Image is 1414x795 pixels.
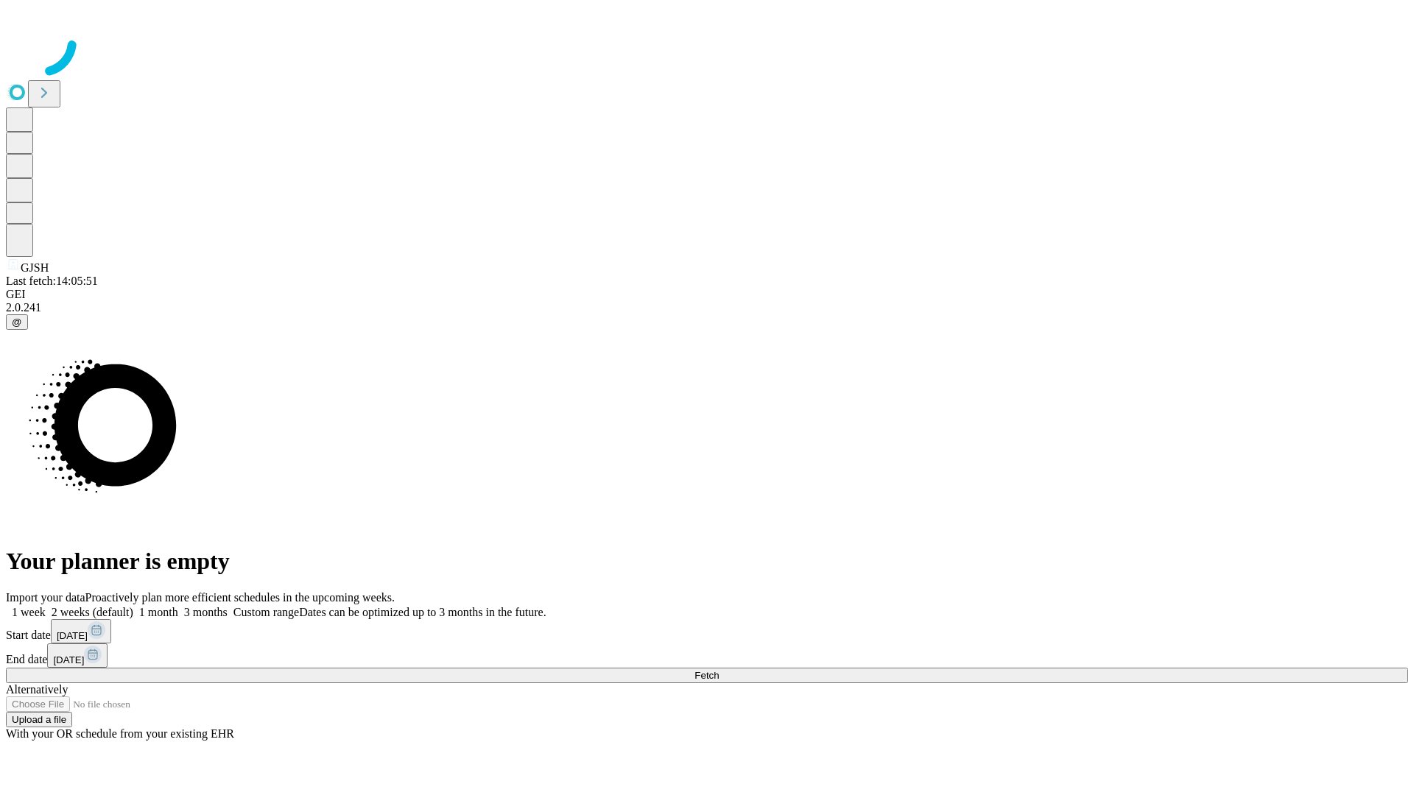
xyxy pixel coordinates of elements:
[6,712,72,727] button: Upload a file
[6,288,1408,301] div: GEI
[139,606,178,618] span: 1 month
[6,301,1408,314] div: 2.0.241
[53,654,84,665] span: [DATE]
[694,670,719,681] span: Fetch
[6,683,68,696] span: Alternatively
[52,606,133,618] span: 2 weeks (default)
[6,619,1408,643] div: Start date
[12,317,22,328] span: @
[6,643,1408,668] div: End date
[57,630,88,641] span: [DATE]
[6,668,1408,683] button: Fetch
[299,606,546,618] span: Dates can be optimized up to 3 months in the future.
[6,275,98,287] span: Last fetch: 14:05:51
[12,606,46,618] span: 1 week
[233,606,299,618] span: Custom range
[47,643,108,668] button: [DATE]
[6,314,28,330] button: @
[21,261,49,274] span: GJSH
[184,606,228,618] span: 3 months
[51,619,111,643] button: [DATE]
[6,591,85,604] span: Import your data
[6,548,1408,575] h1: Your planner is empty
[85,591,395,604] span: Proactively plan more efficient schedules in the upcoming weeks.
[6,727,234,740] span: With your OR schedule from your existing EHR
